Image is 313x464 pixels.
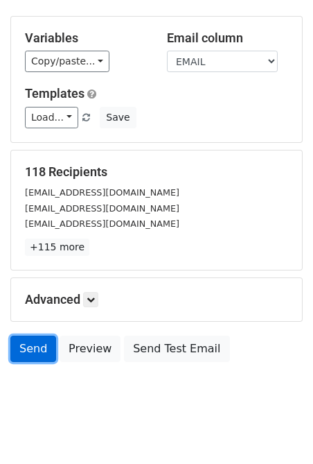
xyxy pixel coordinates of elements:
[167,31,288,46] h5: Email column
[100,107,136,128] button: Save
[25,218,179,229] small: [EMAIL_ADDRESS][DOMAIN_NAME]
[25,203,179,214] small: [EMAIL_ADDRESS][DOMAIN_NAME]
[25,31,146,46] h5: Variables
[25,239,89,256] a: +115 more
[25,107,78,128] a: Load...
[124,336,229,362] a: Send Test Email
[25,187,179,198] small: [EMAIL_ADDRESS][DOMAIN_NAME]
[25,51,109,72] a: Copy/paste...
[244,397,313,464] iframe: Chat Widget
[25,164,288,180] h5: 118 Recipients
[25,86,84,101] a: Templates
[10,336,56,362] a: Send
[60,336,120,362] a: Preview
[25,292,288,307] h5: Advanced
